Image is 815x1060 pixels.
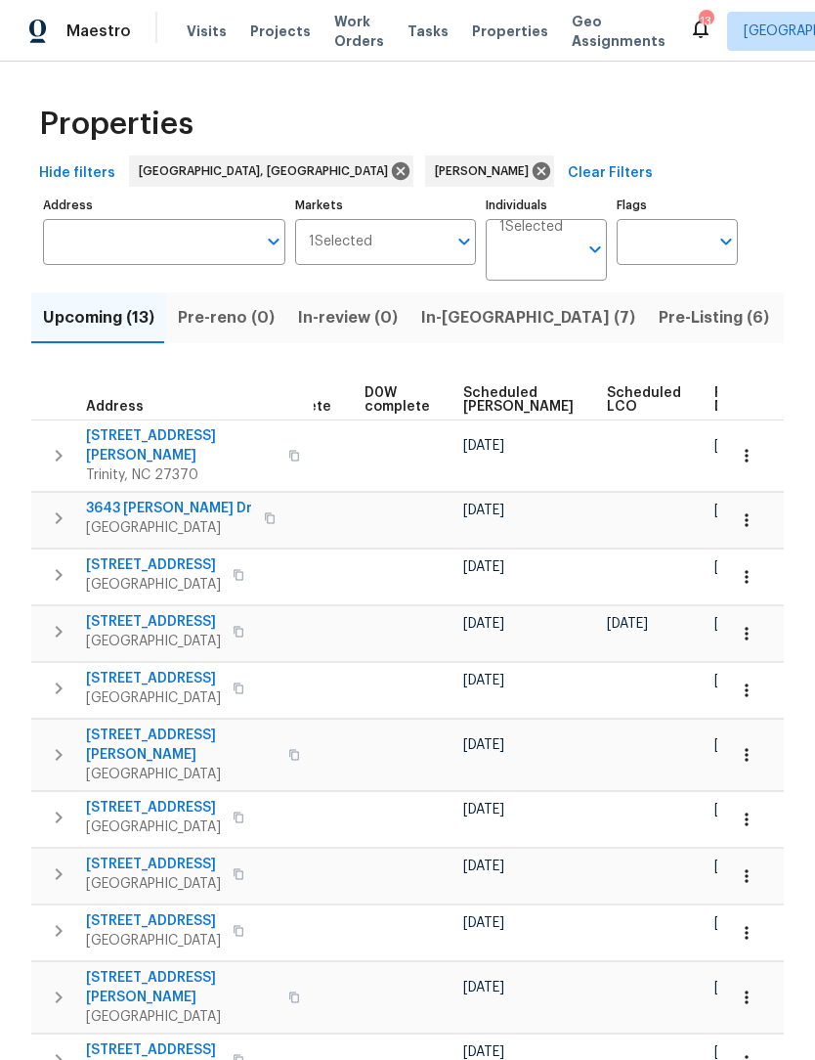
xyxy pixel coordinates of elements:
span: [DATE] [463,860,504,873]
span: Trinity, NC 27370 [86,465,277,485]
span: 3643 [PERSON_NAME] Dr [86,499,252,518]
span: [STREET_ADDRESS] [86,798,221,817]
span: Work Orders [334,12,384,51]
button: Open [581,236,609,263]
span: [DATE] [714,560,755,574]
span: [STREET_ADDRESS] [86,911,221,931]
span: [STREET_ADDRESS][PERSON_NAME] [86,426,277,465]
span: [STREET_ADDRESS] [86,612,221,632]
span: [STREET_ADDRESS] [86,855,221,874]
span: [DATE] [714,1045,755,1059]
span: [DATE] [463,916,504,930]
span: [GEOGRAPHIC_DATA] [86,575,221,595]
span: Maestro [66,22,131,41]
span: In-[GEOGRAPHIC_DATA] (7) [421,304,635,331]
label: Flags [617,199,738,211]
span: [GEOGRAPHIC_DATA] [86,874,221,894]
span: [DATE] [714,738,755,752]
div: [PERSON_NAME] [425,155,554,187]
span: Properties [472,22,548,41]
span: [GEOGRAPHIC_DATA], [GEOGRAPHIC_DATA] [139,161,396,181]
span: [DATE] [714,981,755,994]
span: Hide filters [39,161,115,186]
span: [GEOGRAPHIC_DATA] [86,765,277,784]
span: 1 Selected [309,234,372,250]
span: [DATE] [463,560,504,574]
span: [GEOGRAPHIC_DATA] [86,518,252,538]
span: Projects [250,22,311,41]
button: Open [450,228,478,255]
span: [PERSON_NAME] [435,161,536,181]
span: Ready Date [714,386,757,414]
span: [STREET_ADDRESS] [86,555,221,575]
span: [DATE] [714,439,755,453]
span: In-review (0) [298,304,398,331]
span: [DATE] [463,504,504,517]
span: [GEOGRAPHIC_DATA] [86,817,221,837]
span: [DATE] [463,981,504,994]
span: [DATE] [714,916,755,930]
span: [GEOGRAPHIC_DATA] [86,688,221,708]
span: Clear Filters [568,161,653,186]
label: Individuals [486,199,607,211]
span: Pre-reno (0) [178,304,275,331]
div: [GEOGRAPHIC_DATA], [GEOGRAPHIC_DATA] [129,155,413,187]
span: [DATE] [463,439,504,453]
span: [GEOGRAPHIC_DATA] [86,931,221,950]
span: [DATE] [463,674,504,687]
span: [STREET_ADDRESS] [86,669,221,688]
span: [DATE] [714,803,755,817]
span: [STREET_ADDRESS] [86,1040,221,1060]
span: [DATE] [463,738,504,752]
span: [GEOGRAPHIC_DATA] [86,1007,277,1027]
span: Scheduled [PERSON_NAME] [463,386,574,414]
span: [DATE] [607,617,648,631]
span: 1 Selected [499,219,563,236]
span: Properties [39,114,193,134]
span: [DATE] [463,617,504,631]
span: [STREET_ADDRESS][PERSON_NAME] [86,726,277,765]
span: Geo Assignments [572,12,665,51]
span: [GEOGRAPHIC_DATA] [86,632,221,651]
span: Pre-Listing (6) [659,304,769,331]
span: Visits [187,22,227,41]
span: D0W complete [365,386,430,414]
span: Upcoming (13) [43,304,154,331]
button: Open [260,228,287,255]
span: Scheduled LCO [607,386,681,414]
span: [DATE] [463,803,504,817]
div: 13 [699,12,712,31]
span: [DATE] [463,1045,504,1059]
button: Open [712,228,740,255]
button: Clear Filters [560,155,661,192]
span: [DATE] [714,860,755,873]
label: Markets [295,199,477,211]
span: Address [86,400,144,414]
label: Address [43,199,285,211]
span: [DATE] [714,504,755,517]
span: Tasks [407,24,449,38]
span: [DATE] [714,617,755,631]
span: [STREET_ADDRESS][PERSON_NAME] [86,968,277,1007]
span: [DATE] [714,674,755,687]
button: Hide filters [31,155,123,192]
